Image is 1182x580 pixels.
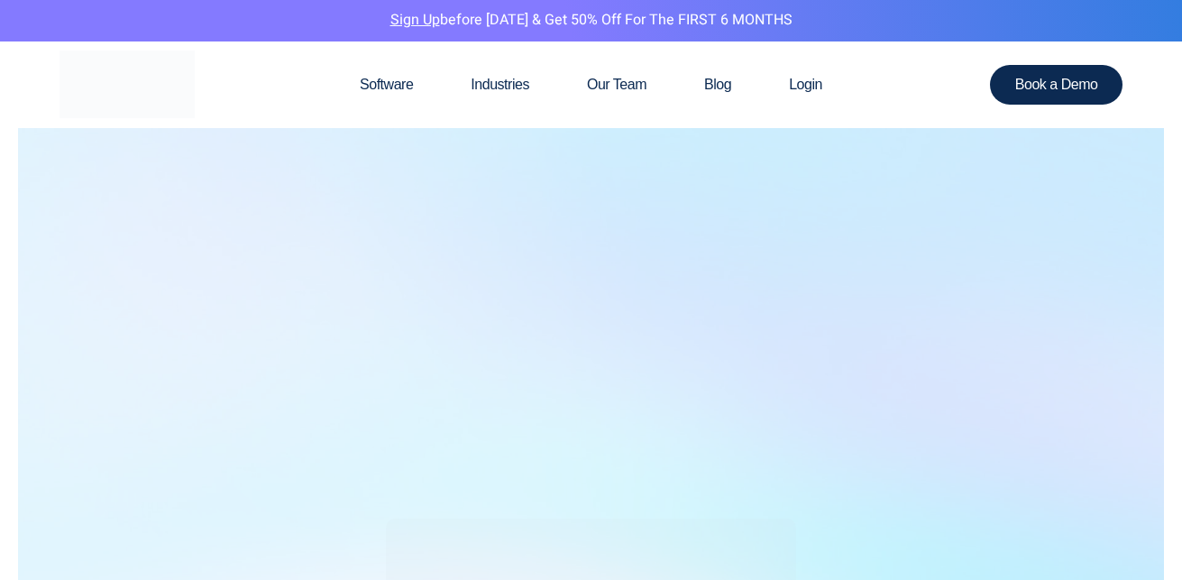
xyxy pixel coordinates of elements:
[990,65,1123,105] a: Book a Demo
[558,41,675,128] a: Our Team
[1015,78,1098,92] span: Book a Demo
[14,9,1168,32] p: before [DATE] & Get 50% Off for the FIRST 6 MONTHS
[442,41,558,128] a: Industries
[675,41,760,128] a: Blog
[390,9,440,31] a: Sign Up
[760,41,851,128] a: Login
[331,41,442,128] a: Software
